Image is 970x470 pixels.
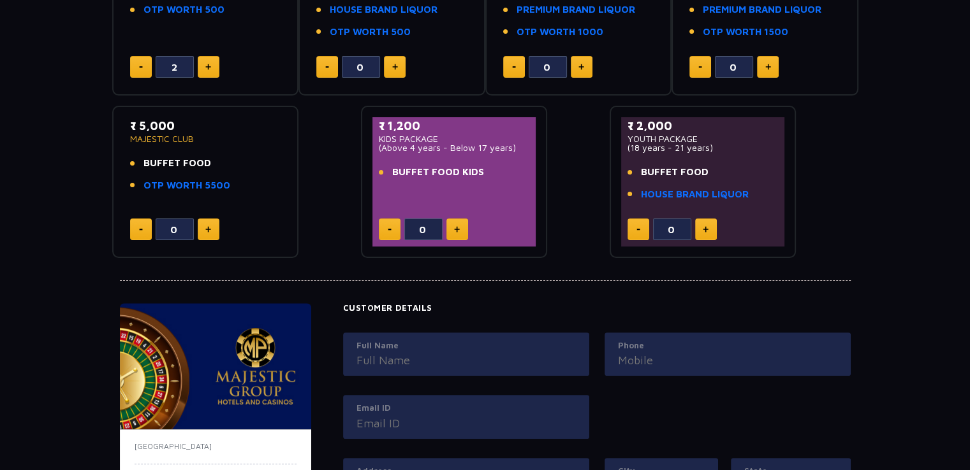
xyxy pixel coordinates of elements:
[379,143,530,152] p: (Above 4 years - Below 17 years)
[578,64,584,70] img: plus
[143,178,230,193] a: OTP WORTH 5500
[517,25,603,39] a: OTP WORTH 1000
[392,64,398,70] img: plus
[392,165,484,180] span: BUFFET FOOD KIDS
[618,352,837,369] input: Mobile
[356,402,576,415] label: Email ID
[330,25,411,39] a: OTP WORTH 500
[618,339,837,352] label: Phone
[703,3,821,17] a: PREMIUM BRAND LIQUOR
[130,117,281,134] p: ₹ 5,000
[356,415,576,432] input: Email ID
[205,64,211,70] img: plus
[388,229,392,231] img: minus
[517,3,635,17] a: PREMIUM BRAND LIQUOR
[379,117,530,134] p: ₹ 1,200
[628,134,779,143] p: YOUTH PACKAGE
[139,66,143,68] img: minus
[698,66,702,68] img: minus
[343,303,851,313] h4: Customer Details
[636,229,640,231] img: minus
[512,66,516,68] img: minus
[628,143,779,152] p: (18 years - 21 years)
[641,187,749,202] a: HOUSE BRAND LIQUOR
[765,64,771,70] img: plus
[139,229,143,231] img: minus
[454,226,460,232] img: plus
[379,134,530,143] p: KIDS PACKAGE
[356,339,576,352] label: Full Name
[703,226,709,232] img: plus
[330,3,437,17] a: HOUSE BRAND LIQUOR
[325,66,329,68] img: minus
[130,134,281,143] p: MAJESTIC CLUB
[641,165,709,180] span: BUFFET FOOD
[143,156,211,171] span: BUFFET FOOD
[703,25,788,39] a: OTP WORTH 1500
[356,352,576,369] input: Full Name
[628,117,779,134] p: ₹ 2,000
[120,303,311,429] img: majesticPride-banner
[205,226,211,232] img: plus
[143,3,224,17] a: OTP WORTH 500
[135,441,297,452] p: [GEOGRAPHIC_DATA]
